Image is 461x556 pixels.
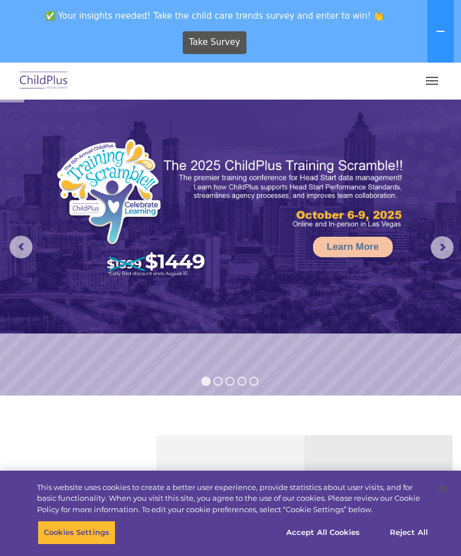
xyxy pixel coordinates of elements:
[280,521,366,545] button: Accept All Cookies
[38,521,116,545] button: Cookies Settings
[430,476,455,501] button: Close
[17,68,71,94] img: ChildPlus by Procare Solutions
[189,32,240,52] span: Take Survey
[5,5,425,27] span: ✅ Your insights needed! Take the child care trends survey and enter to win! 👏
[313,237,393,257] a: Learn More
[37,482,429,516] div: This website uses cookies to create a better user experience, provide statistics about user visit...
[373,521,444,545] button: Reject All
[183,31,247,54] a: Take Survey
